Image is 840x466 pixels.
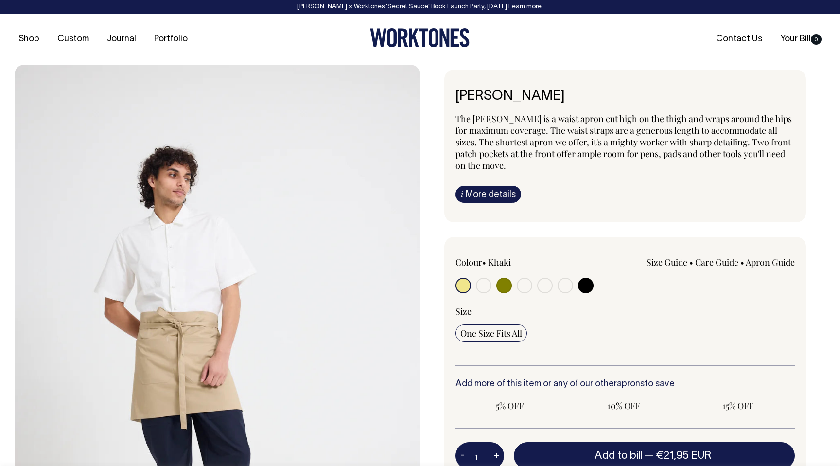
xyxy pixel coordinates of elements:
[645,451,714,461] span: —
[10,3,830,10] div: [PERSON_NAME] × Worktones ‘Secret Sauce’ Book Launch Party, [DATE]. .
[455,113,792,171] span: The [PERSON_NAME] is a waist apron cut high on the thigh and wraps around the hips for maximum co...
[595,451,642,461] span: Add to bill
[689,256,693,268] span: •
[53,31,93,47] a: Custom
[103,31,140,47] a: Journal
[150,31,192,47] a: Portfolio
[455,89,795,104] h6: [PERSON_NAME]
[683,397,792,414] input: 15% OFF
[776,31,825,47] a: Your Bill0
[455,186,521,203] a: iMore details
[575,400,673,412] span: 10% OFF
[455,379,795,389] h6: Add more of this item or any of our other to save
[482,256,486,268] span: •
[688,400,787,412] span: 15% OFF
[811,34,822,45] span: 0
[460,400,559,412] span: 5% OFF
[570,397,678,414] input: 10% OFF
[461,189,463,199] span: i
[508,4,542,10] a: Learn more
[455,397,564,414] input: 5% OFF
[489,446,504,466] button: +
[740,256,744,268] span: •
[455,324,527,342] input: One Size Fits All
[617,380,645,388] a: aprons
[488,256,511,268] label: Khaki
[695,256,738,268] a: Care Guide
[712,31,766,47] a: Contact Us
[15,31,43,47] a: Shop
[455,446,469,466] button: -
[460,327,522,339] span: One Size Fits All
[656,451,712,461] span: €21,95 EUR
[647,256,687,268] a: Size Guide
[455,256,591,268] div: Colour
[746,256,795,268] a: Apron Guide
[455,305,795,317] div: Size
